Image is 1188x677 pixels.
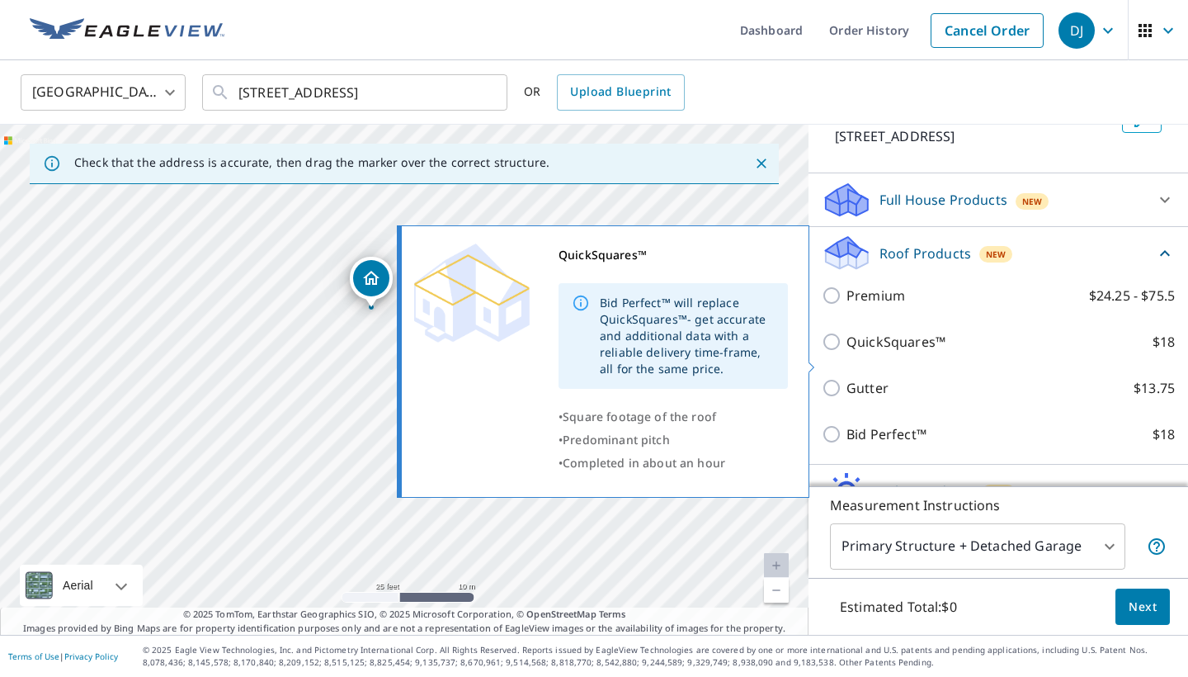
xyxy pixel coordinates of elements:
[822,180,1175,220] div: Full House ProductsNew
[1153,424,1175,444] p: $18
[879,481,973,501] p: Solar Products
[350,257,393,308] div: Dropped pin, building 1, Residential property, 3285 N Arlington Heights Rd Arlington Heights, IL ...
[1153,332,1175,352] p: $18
[879,244,971,263] p: Roof Products
[74,155,549,170] p: Check that the address is accurate, then drag the marker over the correct structure.
[830,523,1125,570] div: Primary Structure + Detached Garage
[183,608,626,622] span: © 2025 TomTom, Earthstar Geographics SIO, © 2025 Microsoft Corporation, ©
[21,69,186,116] div: [GEOGRAPHIC_DATA]
[8,651,59,662] a: Terms of Use
[822,234,1175,272] div: Roof ProductsNew
[238,69,474,116] input: Search by address or latitude-longitude
[20,565,143,606] div: Aerial
[986,248,1006,261] span: New
[64,651,118,662] a: Privacy Policy
[1022,195,1042,208] span: New
[570,82,671,102] span: Upload Blueprint
[143,644,1180,669] p: © 2025 Eagle View Technologies, Inc. and Pictometry International Corp. All Rights Reserved. Repo...
[559,428,788,452] div: •
[559,405,788,428] div: •
[599,608,626,620] a: Terms
[58,565,98,606] div: Aerial
[827,589,970,625] p: Estimated Total: $0
[846,424,926,444] p: Bid Perfect™
[559,244,788,267] div: QuickSquares™
[559,452,788,475] div: •
[563,455,725,471] span: Completed in about an hour
[835,126,1115,146] p: [STREET_ADDRESS]
[557,74,684,111] a: Upload Blueprint
[1134,378,1175,398] p: $13.75
[1115,589,1170,626] button: Next
[931,13,1044,48] a: Cancel Order
[30,18,224,43] img: EV Logo
[830,495,1167,515] p: Measurement Instructions
[1089,286,1175,305] p: $24.25 - $75.5
[526,608,596,620] a: OpenStreetMap
[846,378,889,398] p: Gutter
[764,578,789,603] a: Current Level 20, Zoom Out
[563,432,670,447] span: Predominant pitch
[8,651,118,661] p: |
[1058,12,1095,49] div: DJ
[846,286,905,305] p: Premium
[524,74,685,111] div: OR
[1129,597,1157,618] span: Next
[1147,537,1167,556] span: Your report will include the primary structure and a detached garage if one exists.
[751,153,772,174] button: Close
[414,244,530,343] img: Premium
[822,471,1175,511] div: Solar ProductsNew
[764,553,789,578] a: Current Level 20, Zoom In Disabled
[563,409,716,424] span: Square footage of the roof
[600,288,775,384] div: Bid Perfect™ will replace QuickSquares™- get accurate and additional data with a reliable deliver...
[879,190,1007,210] p: Full House Products
[846,332,945,352] p: QuickSquares™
